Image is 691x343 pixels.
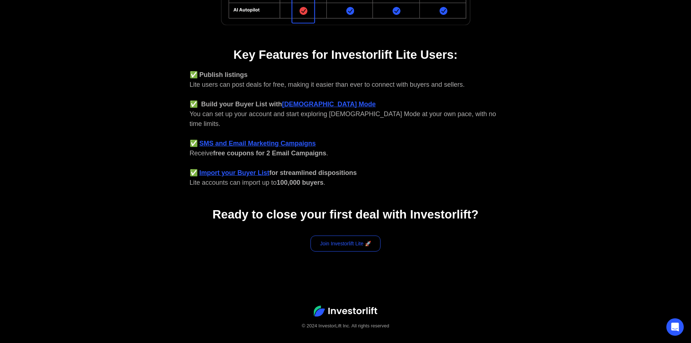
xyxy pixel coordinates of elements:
a: Import your Buyer List [200,169,270,176]
strong: ✅ [190,169,198,176]
strong: 100,000 buyers [277,179,324,186]
strong: ✅ Publish listings [190,71,248,78]
div: © 2024 InvestorLift Inc. All rights reserved [15,322,676,330]
a: [DEMOGRAPHIC_DATA] Mode [282,101,376,108]
strong: ✅ Build your Buyer List with [190,101,282,108]
strong: Ready to close your first deal with Investorlift? [213,208,478,221]
strong: free coupons for 2 Email Campaigns [213,150,326,157]
strong: Key Features for Investorlift Lite Users: [233,48,457,61]
a: Join Investorlift Lite 🚀 [310,236,381,252]
strong: for streamlined dispositions [270,169,357,176]
div: Lite users can post deals for free, making it easier than ever to connect with buyers and sellers... [190,70,502,188]
a: SMS and Email Marketing Campaigns [200,140,316,147]
strong: ✅ [190,140,198,147]
div: Open Intercom Messenger [666,318,684,336]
